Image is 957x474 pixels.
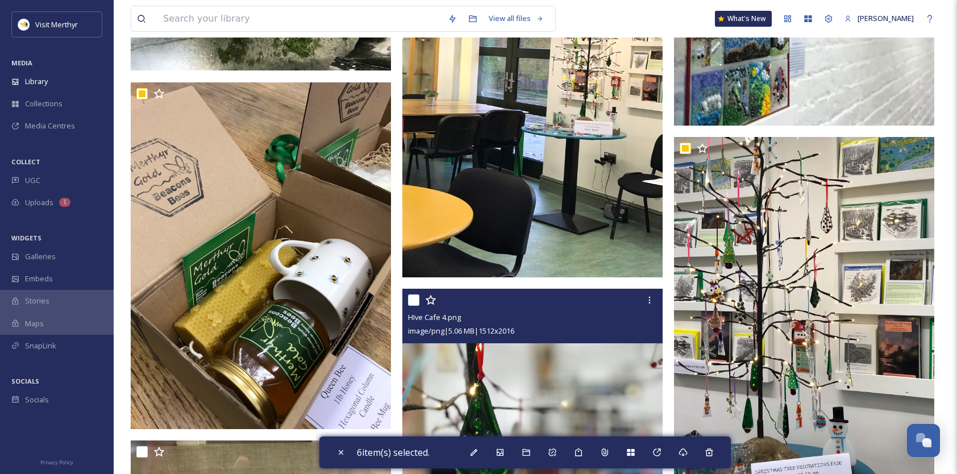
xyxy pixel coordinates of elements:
[35,19,78,30] span: Visit Merthyr
[25,273,53,284] span: Embeds
[11,59,32,67] span: MEDIA
[11,234,41,242] span: WIDGETS
[18,19,30,30] img: download.jpeg
[131,82,391,429] img: Merthyr Gold Hamper 2.png
[25,251,56,262] span: Galleries
[25,197,53,208] span: Uploads
[25,120,75,131] span: Media Centres
[483,7,550,30] a: View all files
[715,11,772,27] a: What's New
[408,326,514,336] span: image/png | 5.06 MB | 1512 x 2016
[11,157,40,166] span: COLLECT
[157,6,442,31] input: Search your library
[25,175,40,186] span: UGC
[25,318,44,329] span: Maps
[11,377,39,385] span: SOCIALS
[59,198,70,207] div: 1
[40,459,73,466] span: Privacy Policy
[25,340,56,351] span: SnapLink
[25,98,63,109] span: Collections
[25,296,49,306] span: Stories
[40,455,73,468] a: Privacy Policy
[408,312,461,322] span: HIve Cafe 4.png
[907,424,940,457] button: Open Chat
[25,394,49,405] span: Socials
[839,7,919,30] a: [PERSON_NAME]
[858,13,914,23] span: [PERSON_NAME]
[357,446,430,459] span: 6 item(s) selected.
[25,76,48,87] span: Library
